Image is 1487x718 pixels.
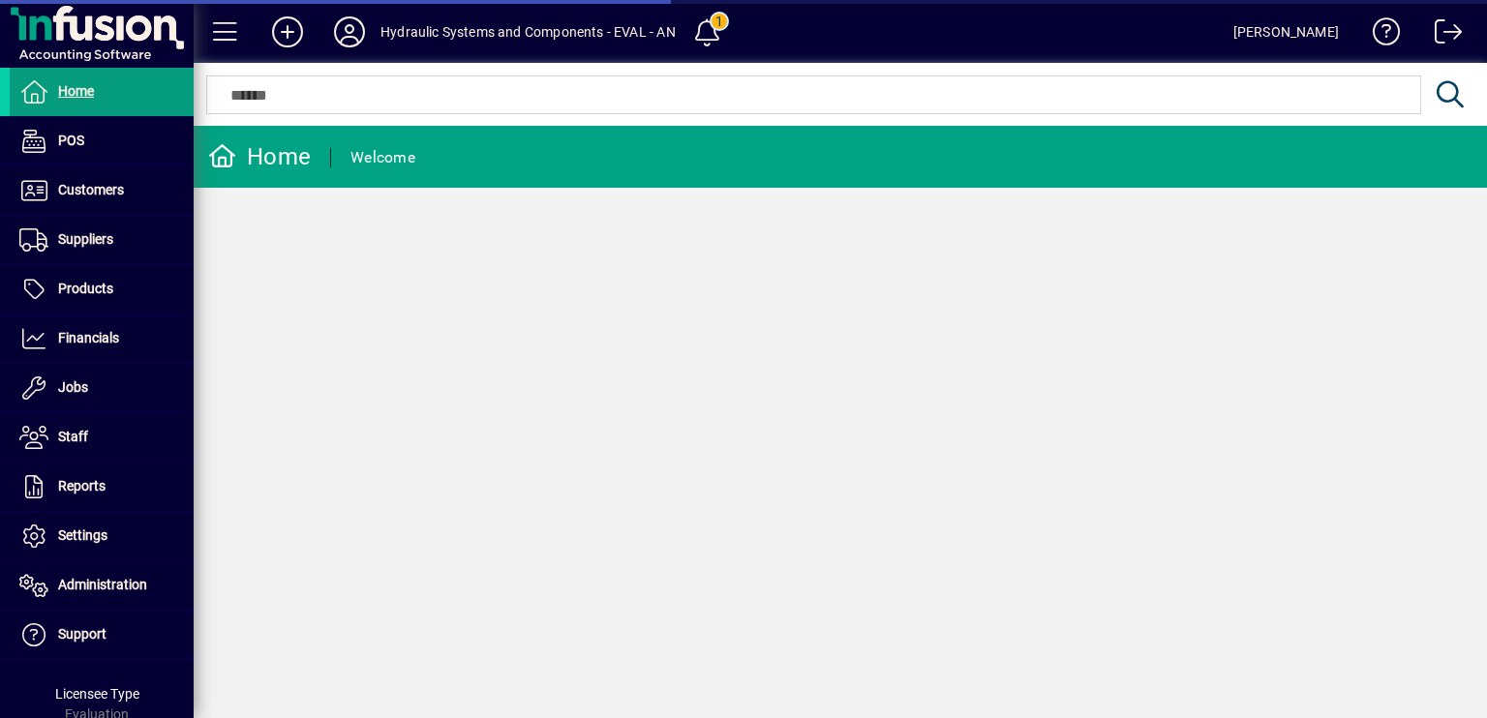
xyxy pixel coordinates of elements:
[350,142,415,173] div: Welcome
[10,463,194,511] a: Reports
[380,16,676,47] div: Hydraulic Systems and Components - EVAL - AN
[58,231,113,247] span: Suppliers
[319,15,380,49] button: Profile
[10,166,194,215] a: Customers
[58,577,147,592] span: Administration
[10,611,194,659] a: Support
[1233,16,1339,47] div: [PERSON_NAME]
[1358,4,1401,67] a: Knowledge Base
[58,182,124,197] span: Customers
[55,686,139,702] span: Licensee Type
[58,133,84,148] span: POS
[208,141,311,172] div: Home
[10,364,194,412] a: Jobs
[10,117,194,165] a: POS
[58,379,88,395] span: Jobs
[10,216,194,264] a: Suppliers
[58,330,119,345] span: Financials
[58,281,113,296] span: Products
[58,429,88,444] span: Staff
[10,314,194,363] a: Financials
[58,478,106,494] span: Reports
[10,561,194,610] a: Administration
[58,626,106,642] span: Support
[257,15,319,49] button: Add
[10,265,194,314] a: Products
[10,512,194,560] a: Settings
[58,83,94,99] span: Home
[1420,4,1463,67] a: Logout
[58,527,107,543] span: Settings
[10,413,194,462] a: Staff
